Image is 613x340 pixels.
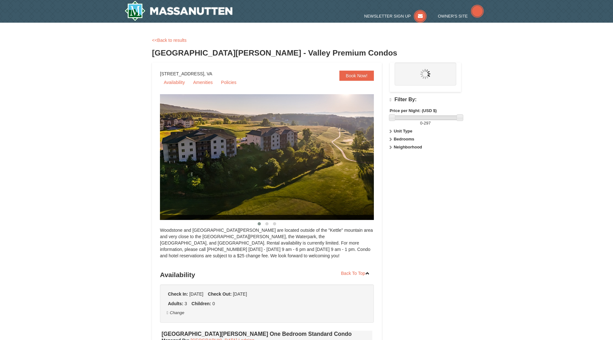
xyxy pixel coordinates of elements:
button: Change [166,309,185,316]
a: Back To Top [337,268,374,278]
span: 0 [212,301,215,306]
span: Owner's Site [438,14,468,19]
span: [DATE] [233,291,247,297]
strong: Children: [192,301,211,306]
span: Newsletter Sign Up [364,14,411,19]
span: 297 [424,121,431,125]
span: 0 [420,121,422,125]
strong: Check Out: [208,291,232,297]
img: 19219041-4-ec11c166.jpg [160,94,390,220]
strong: Price per Night: (USD $) [390,108,437,113]
a: Newsletter Sign Up [364,14,427,19]
strong: Adults: [168,301,183,306]
div: Woodstone and [GEOGRAPHIC_DATA][PERSON_NAME] are located outside of the "Kettle" mountain area an... [160,227,374,265]
h3: Availability [160,268,374,281]
label: - [390,120,461,126]
h4: Filter By: [390,97,461,103]
a: Book Now! [339,71,374,81]
strong: Unit Type [394,129,412,133]
a: Amenities [189,78,216,87]
img: Massanutten Resort Logo [125,1,232,21]
h3: [GEOGRAPHIC_DATA][PERSON_NAME] - Valley Premium Condos [152,47,461,59]
h4: [GEOGRAPHIC_DATA][PERSON_NAME] One Bedroom Standard Condo [162,331,372,337]
a: Availability [160,78,189,87]
img: wait.gif [420,69,430,79]
a: <<Back to results [152,38,186,43]
strong: Bedrooms [394,137,414,141]
a: Owner's Site [438,14,484,19]
strong: Check In: [168,291,188,297]
a: Policies [217,78,240,87]
span: 3 [185,301,187,306]
strong: Neighborhood [394,145,422,149]
a: Massanutten Resort [125,1,232,21]
span: [DATE] [189,291,203,297]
